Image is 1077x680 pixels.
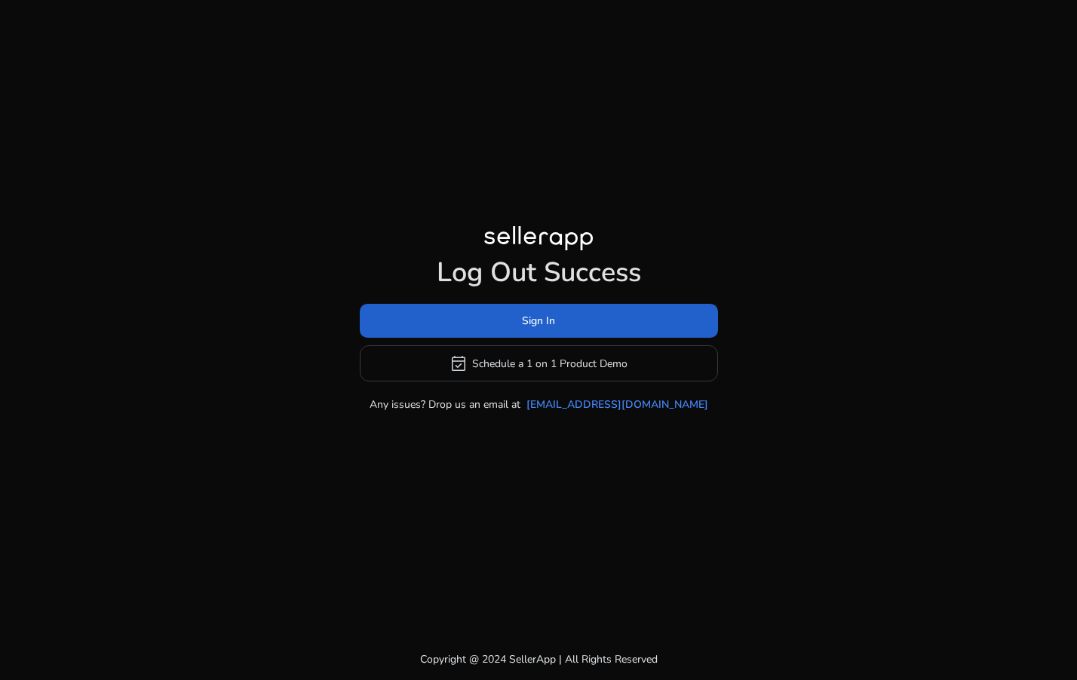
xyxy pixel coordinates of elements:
span: Sign In [522,313,555,329]
button: Sign In [360,304,718,338]
button: event_availableSchedule a 1 on 1 Product Demo [360,345,718,381]
span: event_available [450,354,468,372]
a: [EMAIL_ADDRESS][DOMAIN_NAME] [526,397,708,412]
h1: Log Out Success [360,256,718,289]
p: Any issues? Drop us an email at [370,397,520,412]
